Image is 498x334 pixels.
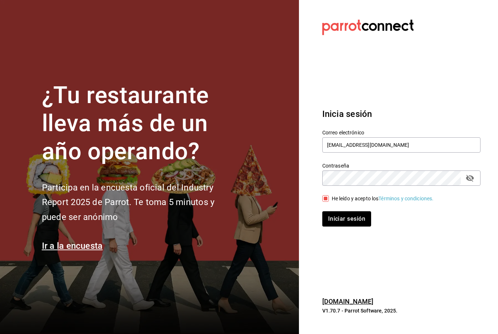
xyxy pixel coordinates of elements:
h3: Inicia sesión [322,107,481,121]
a: [DOMAIN_NAME] [322,298,374,305]
div: He leído y acepto los [332,195,434,203]
h1: ¿Tu restaurante lleva más de un año operando? [42,82,239,165]
h2: Participa en la encuesta oficial del Industry Report 2025 de Parrot. Te toma 5 minutos y puede se... [42,180,239,225]
p: V1.70.7 - Parrot Software, 2025. [322,307,481,314]
button: passwordField [464,172,476,184]
a: Términos y condiciones. [378,196,433,201]
input: Ingresa tu correo electrónico [322,137,481,153]
label: Contraseña [322,163,481,168]
label: Correo electrónico [322,130,481,135]
a: Ir a la encuesta [42,241,103,251]
button: Iniciar sesión [322,211,371,227]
